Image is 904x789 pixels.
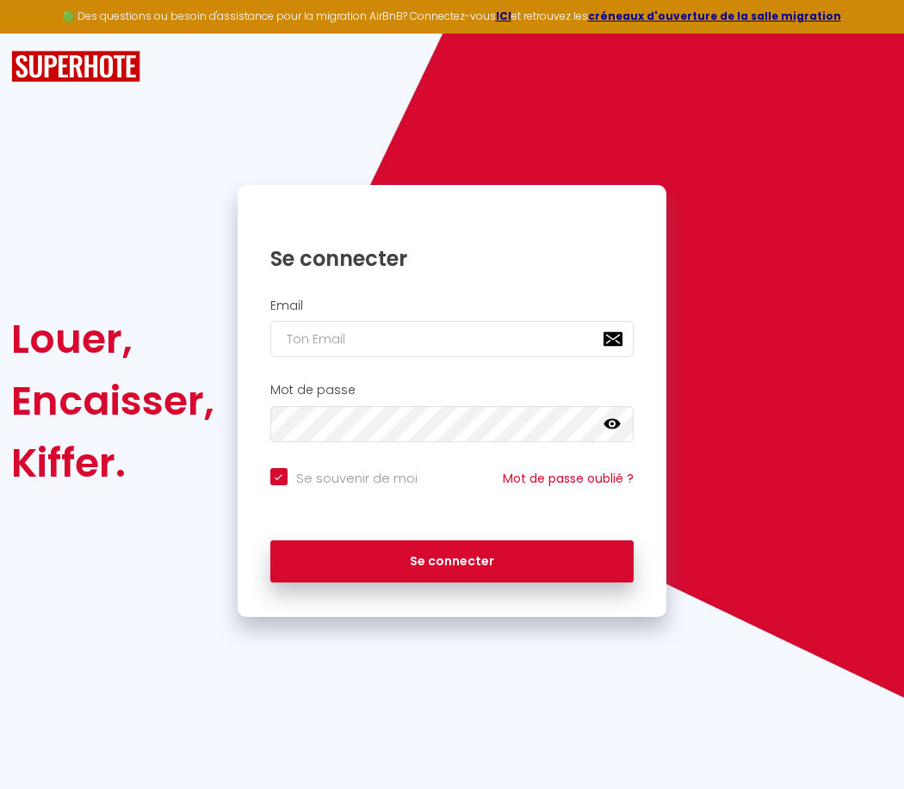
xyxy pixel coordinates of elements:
a: créneaux d'ouverture de la salle migration [588,9,841,23]
h1: Se connecter [270,245,635,272]
img: SuperHote logo [11,51,140,83]
a: Mot de passe oublié ? [503,470,634,487]
input: Ton Email [270,321,635,357]
a: ICI [496,9,511,23]
h2: Mot de passe [270,383,635,398]
div: Kiffer. [11,432,214,494]
h2: Email [270,299,635,313]
button: Se connecter [270,540,635,583]
div: Encaisser, [11,370,214,432]
div: Louer, [11,308,214,370]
